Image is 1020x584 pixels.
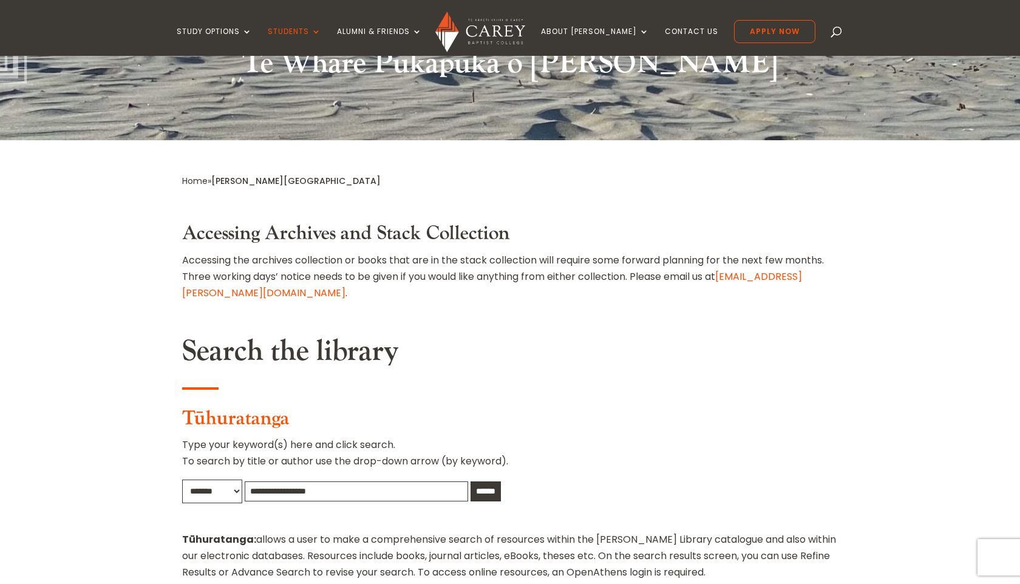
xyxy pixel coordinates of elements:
strong: Tūhuratanga: [182,532,256,546]
a: Home [182,175,208,187]
span: » [182,175,381,187]
h3: Tūhuratanga [182,407,838,436]
a: Study Options [177,27,252,56]
span: [PERSON_NAME][GEOGRAPHIC_DATA] [211,175,381,187]
h2: Search the library [182,334,838,375]
a: Students [268,27,321,56]
a: Apply Now [734,20,815,43]
a: About [PERSON_NAME] [541,27,649,56]
a: Alumni & Friends [337,27,422,56]
p: Accessing the archives collection or books that are in the stack collection will require some for... [182,252,838,302]
h3: Accessing Archives and Stack Collection [182,222,838,251]
img: Carey Baptist College [435,12,525,52]
h2: Te Whare Pukapuka o [PERSON_NAME] [182,46,838,87]
p: allows a user to make a comprehensive search of resources within the [PERSON_NAME] Library catalo... [182,531,838,581]
a: Contact Us [665,27,718,56]
p: Type your keyword(s) here and click search. To search by title or author use the drop-down arrow ... [182,436,838,479]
